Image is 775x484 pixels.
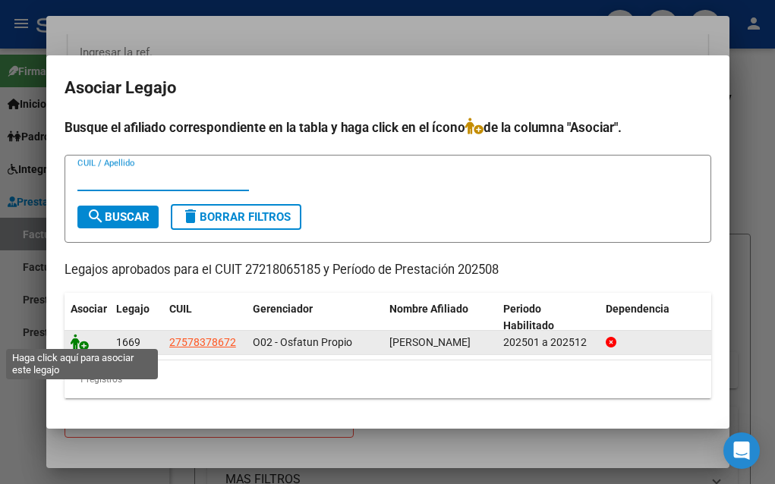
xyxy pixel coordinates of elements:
span: Periodo Habilitado [503,303,554,332]
h2: Asociar Legajo [65,74,711,102]
span: Legajo [116,303,150,315]
div: Open Intercom Messenger [723,432,760,469]
h4: Busque el afiliado correspondiente en la tabla y haga click en el ícono de la columna "Asociar". [65,118,711,137]
datatable-header-cell: CUIL [163,293,247,343]
div: 202501 a 202512 [503,334,594,351]
span: Borrar Filtros [181,210,291,224]
div: 1 registros [65,360,711,398]
span: ZARATE FRANCESCA [389,336,471,348]
datatable-header-cell: Nombre Afiliado [383,293,497,343]
span: O02 - Osfatun Propio [253,336,352,348]
datatable-header-cell: Dependencia [600,293,714,343]
span: Dependencia [606,303,669,315]
button: Borrar Filtros [171,204,301,230]
datatable-header-cell: Gerenciador [247,293,383,343]
datatable-header-cell: Periodo Habilitado [497,293,600,343]
p: Legajos aprobados para el CUIT 27218065185 y Período de Prestación 202508 [65,261,711,280]
datatable-header-cell: Legajo [110,293,163,343]
span: 27578378672 [169,336,236,348]
span: 1669 [116,336,140,348]
button: Buscar [77,206,159,228]
span: Gerenciador [253,303,313,315]
span: Nombre Afiliado [389,303,468,315]
datatable-header-cell: Asociar [65,293,110,343]
span: CUIL [169,303,192,315]
span: Asociar [71,303,107,315]
mat-icon: delete [181,207,200,225]
span: Buscar [87,210,150,224]
mat-icon: search [87,207,105,225]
